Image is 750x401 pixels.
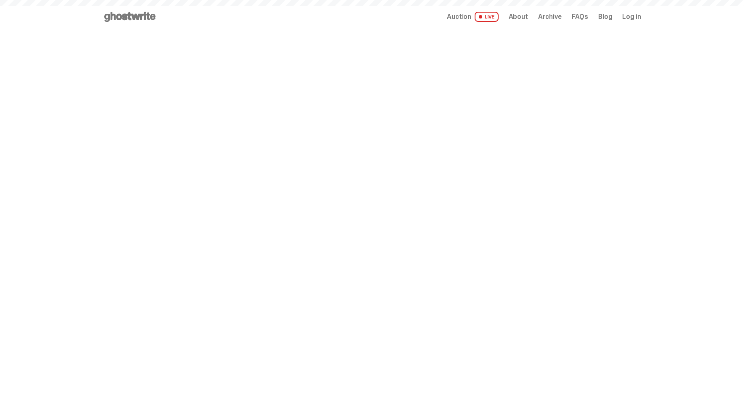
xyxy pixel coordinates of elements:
span: LIVE [475,12,499,22]
a: Blog [598,13,612,20]
a: Archive [538,13,562,20]
a: Log in [622,13,641,20]
span: Auction [447,13,471,20]
a: Auction LIVE [447,12,498,22]
a: About [509,13,528,20]
a: FAQs [572,13,588,20]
